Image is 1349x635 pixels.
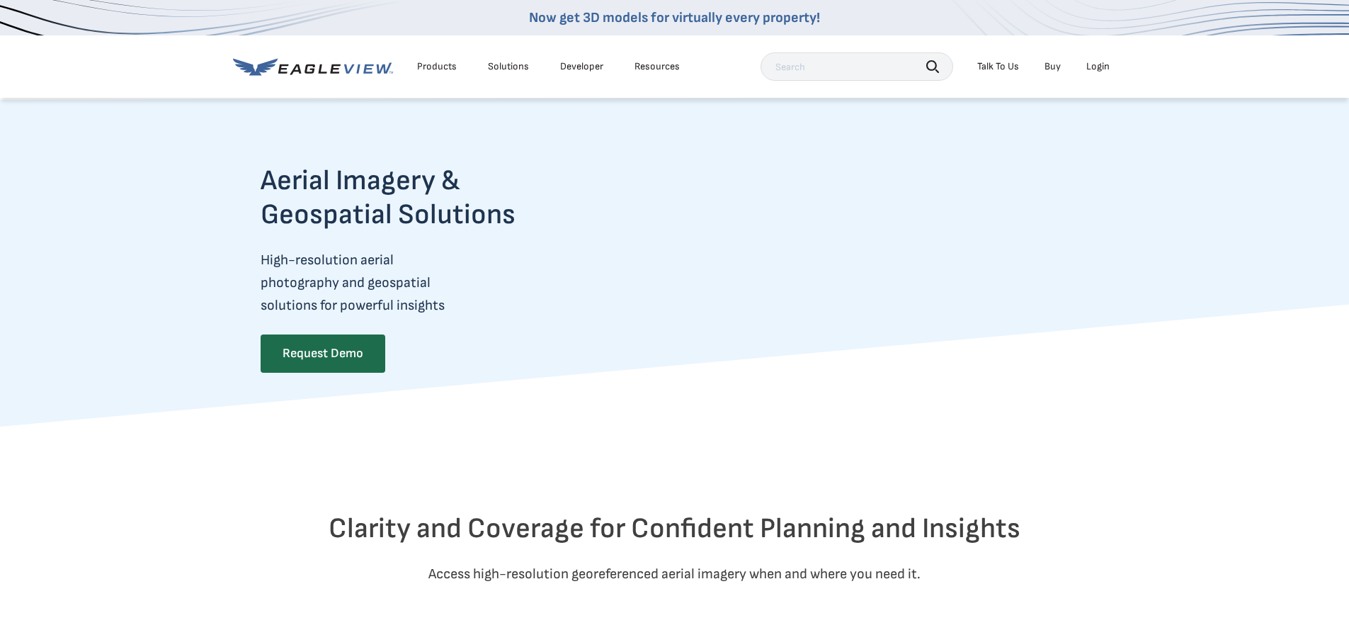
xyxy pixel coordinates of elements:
[977,60,1019,73] div: Talk To Us
[261,164,571,232] h2: Aerial Imagery & Geospatial Solutions
[529,9,820,26] a: Now get 3D models for virtually every property!
[1045,60,1061,73] a: Buy
[761,52,953,81] input: Search
[1086,60,1110,73] div: Login
[560,60,603,73] a: Developer
[261,563,1089,585] p: Access high-resolution georeferenced aerial imagery when and where you need it.
[261,335,385,373] a: Request Demo
[417,60,457,73] div: Products
[261,512,1089,546] h2: Clarity and Coverage for Confident Planning and Insights
[634,60,680,73] div: Resources
[488,60,529,73] div: Solutions
[261,249,571,317] p: High-resolution aerial photography and geospatial solutions for powerful insights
